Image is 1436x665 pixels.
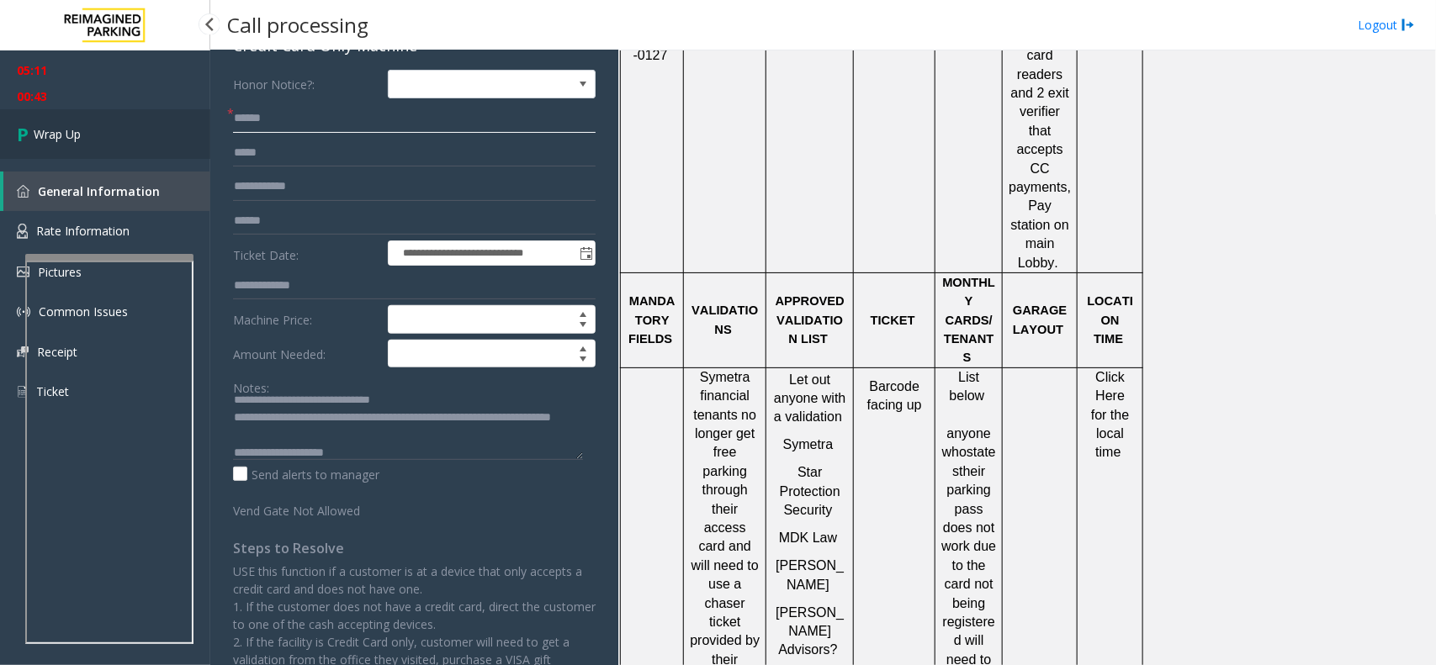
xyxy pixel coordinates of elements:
label: Ticket Date: [229,240,384,266]
span: [PERSON_NAME] Advisors? [776,605,844,657]
img: 'icon' [17,224,28,239]
a: Logout [1358,16,1415,34]
span: APPROVED VALIDATION LIST [776,294,848,346]
label: Send alerts to manager [233,466,379,483]
span: Decrease value [571,354,595,367]
img: logout [1402,16,1415,34]
span: MDK Law [779,530,837,545]
img: 'icon' [17,346,29,357]
span: General Information [38,183,160,199]
span: Star Protection Security [780,465,845,517]
span: List below [950,370,985,403]
span: GARAGE LAYOUT [1013,303,1070,335]
span: TICKET [871,314,915,327]
span: Rate Information [36,223,130,239]
img: 'icon' [17,185,29,198]
span: states [952,445,996,478]
img: 'icon' [17,384,28,399]
label: Notes: [233,373,269,397]
img: 'icon' [17,267,29,277]
span: MONTHLY CARDS/TENANTS [942,276,995,365]
span: Decrease value [571,319,595,333]
span: MANDATORY FIELDS [628,294,675,346]
span: Increase value [571,306,595,319]
span: Increase value [571,340,595,354]
span: anyone who [942,426,995,459]
h3: Call processing [219,4,377,45]
span: Barcode facing up [867,379,924,412]
span: Click Here for the local time [1091,370,1133,460]
span: Wrap Up [34,125,81,143]
span: VALIDATIONS [692,303,758,335]
label: Vend Gate Not Allowed [229,496,384,520]
label: Amount Needed: [229,340,384,368]
a: Click Here for the local time [1091,371,1133,460]
span: Let out anyone with a validation [774,372,850,425]
label: Honor Notice?: [229,70,384,98]
img: 'icon' [17,305,30,319]
span: Symetra [783,437,834,451]
span: [PERSON_NAME] [776,558,844,591]
span: LOCATION TIME [1088,294,1134,346]
a: General Information [3,172,210,211]
h4: Steps to Resolve [233,541,596,557]
span: Toggle popup [576,241,595,265]
label: Machine Price: [229,305,384,334]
